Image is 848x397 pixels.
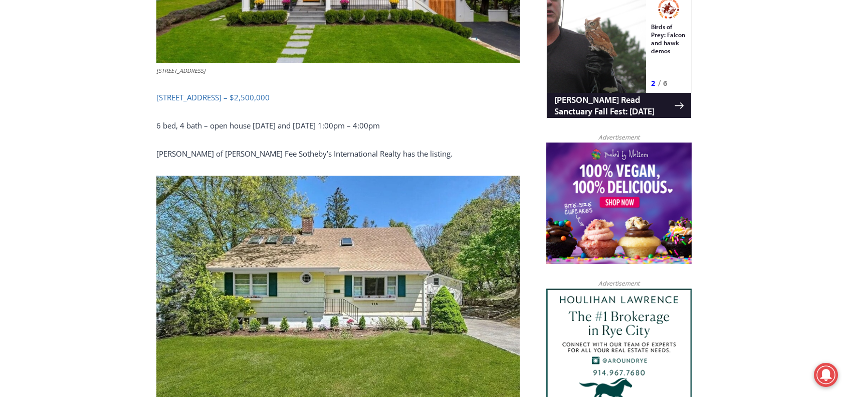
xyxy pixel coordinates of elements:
div: 2 [105,85,109,95]
a: [STREET_ADDRESS] – $2,500,000 [156,92,270,102]
div: "At the 10am stand-up meeting, each intern gets a chance to take [PERSON_NAME] and the other inte... [253,1,474,97]
h4: [PERSON_NAME] Read Sanctuary Fall Fest: [DATE] [8,101,128,124]
figcaption: [STREET_ADDRESS] [156,66,520,75]
div: / [112,85,114,95]
span: Advertisement [588,133,650,142]
div: Birds of Prey: Falcon and hawk demos [105,30,140,82]
a: [PERSON_NAME] Read Sanctuary Fall Fest: [DATE] [1,100,145,125]
p: [PERSON_NAME] of [PERSON_NAME] Fee Sotheby’s International Realty has the listing. [156,148,520,160]
p: 6 bed, 4 bath – open house [DATE] and [DATE] 1:00pm – 4:00pm [156,119,520,131]
a: Intern @ [DOMAIN_NAME] [241,97,486,125]
img: Baked by Melissa [546,143,692,264]
span: Advertisement [588,279,650,288]
span: Intern @ [DOMAIN_NAME] [262,100,465,122]
div: 6 [117,85,121,95]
